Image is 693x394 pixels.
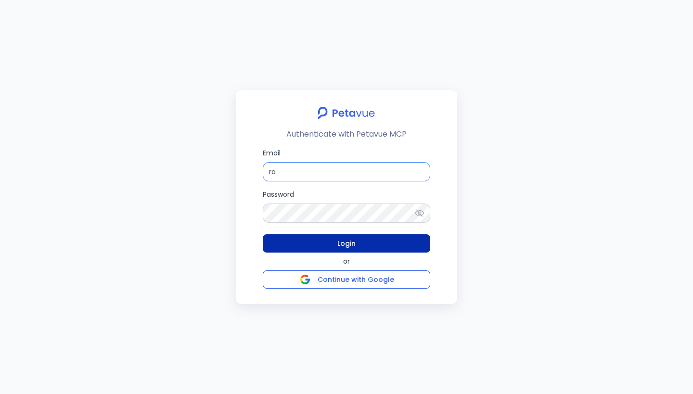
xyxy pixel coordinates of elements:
[318,275,394,284] span: Continue with Google
[286,128,407,140] p: Authenticate with Petavue MCP
[343,256,350,267] span: or
[337,238,356,249] span: Login
[263,270,430,289] button: Continue with Google
[311,102,381,125] img: petavue logo
[263,148,430,181] label: Email
[263,189,430,223] label: Password
[263,203,430,223] input: Password
[263,234,430,253] button: Login
[263,162,430,181] input: Email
